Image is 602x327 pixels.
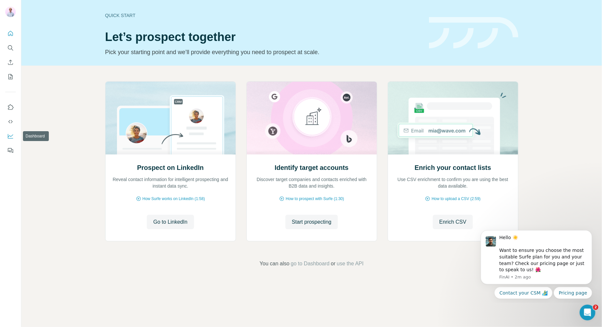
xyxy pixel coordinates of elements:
[147,215,194,229] button: Go to LinkedIn
[5,130,16,142] button: Dashboard
[5,101,16,113] button: Use Surfe on LinkedIn
[275,163,349,172] h2: Identify target accounts
[105,31,421,44] h1: Let’s prospect together
[388,82,518,154] img: Enrich your contact lists
[291,260,329,268] button: go to Dashboard
[246,82,377,154] img: Identify target accounts
[415,163,491,172] h2: Enrich your contact lists
[593,305,598,310] span: 2
[153,218,187,226] span: Go to LinkedIn
[395,176,512,189] p: Use CSV enrichment to confirm you are using the best data available.
[5,116,16,128] button: Use Surfe API
[105,48,421,57] p: Pick your starting point and we’ll provide everything you need to prospect at scale.
[105,12,421,19] div: Quick start
[439,218,467,226] span: Enrich CSV
[137,163,204,172] h2: Prospect on LinkedIn
[331,260,336,268] span: or
[112,176,229,189] p: Reveal contact information for intelligent prospecting and instant data sync.
[433,215,473,229] button: Enrich CSV
[337,260,364,268] button: use the API
[260,260,289,268] span: You can also
[5,7,16,17] img: Avatar
[285,215,338,229] button: Start prospecting
[286,196,344,202] span: How to prospect with Surfe (1:30)
[143,196,205,202] span: How Surfe works on LinkedIn (1:58)
[5,42,16,54] button: Search
[105,82,236,154] img: Prospect on LinkedIn
[5,71,16,83] button: My lists
[5,56,16,68] button: Enrich CSV
[253,176,370,189] p: Discover target companies and contacts enriched with B2B data and insights.
[5,145,16,156] button: Feedback
[292,218,332,226] span: Start prospecting
[580,305,595,320] iframe: Intercom live chat
[429,17,518,49] img: banner
[432,196,480,202] span: How to upload a CSV (2:59)
[5,28,16,39] button: Quick start
[471,225,602,303] iframe: Intercom notifications message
